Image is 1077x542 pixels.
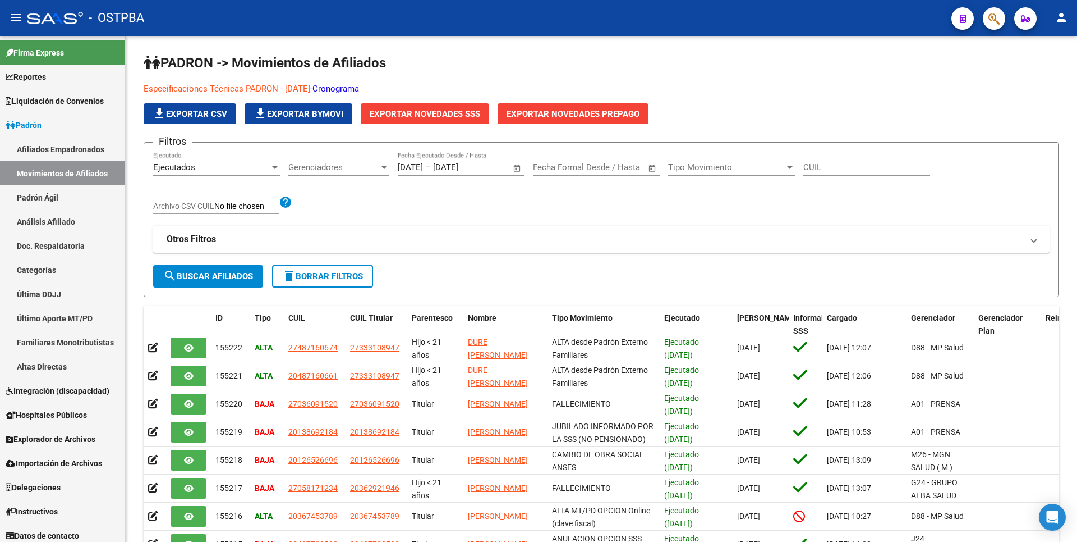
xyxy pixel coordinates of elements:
[255,512,273,521] strong: ALTA
[827,427,871,436] span: [DATE] 10:53
[498,103,648,124] button: Exportar Novedades Prepago
[6,457,102,470] span: Importación de Archivos
[911,512,964,521] span: D88 - MP Salud
[974,306,1041,343] datatable-header-cell: Gerenciador Plan
[370,109,480,119] span: Exportar Novedades SSS
[350,343,399,352] span: 27333108947
[789,306,822,343] datatable-header-cell: Informable SSS
[827,512,871,521] span: [DATE] 10:27
[412,399,434,408] span: Titular
[664,422,699,444] span: Ejecutado ([DATE])
[412,512,434,521] span: Titular
[89,6,144,30] span: - OSTPBA
[215,484,242,493] span: 155217
[552,422,653,444] span: JUBILADO INFORMADO POR LA SSS (NO PENSIONADO)
[153,202,214,211] span: Archivo CSV CUIL
[279,195,292,209] mat-icon: help
[412,313,453,322] span: Parentesco
[6,530,79,542] span: Datos de contacto
[350,399,399,408] span: 27036091520
[167,233,216,245] strong: Otros Filtros
[533,162,569,172] input: Start date
[6,95,104,107] span: Liquidación de Convenios
[737,427,760,436] span: [DATE]
[163,271,253,281] span: Buscar Afiliados
[664,313,700,322] span: Ejecutado
[255,371,273,380] strong: ALTA
[6,71,46,83] span: Reportes
[468,484,528,493] span: [PERSON_NAME]
[6,119,42,131] span: Padrón
[255,484,274,493] strong: BAJA
[412,366,441,388] span: Hijo < 21 años
[412,338,441,359] span: Hijo < 21 años
[433,162,487,172] input: End date
[911,450,952,472] span: M26 - MGN SALUD ( M )
[552,506,650,528] span: ALTA MT/PD OPCION Online (clave fiscal)
[6,47,64,59] span: Firma Express
[1055,11,1068,24] mat-icon: person
[660,306,733,343] datatable-header-cell: Ejecutado
[288,484,338,493] span: 27058171234
[552,313,613,322] span: Tipo Movimiento
[6,433,95,445] span: Explorador de Archivos
[163,269,177,283] mat-icon: search
[664,338,699,359] span: Ejecutado ([DATE])
[153,162,195,172] span: Ejecutados
[153,134,192,149] h3: Filtros
[288,456,338,464] span: 20126526696
[552,366,648,388] span: ALTA desde Padrón Externo Familiares
[664,506,699,528] span: Ejecutado ([DATE])
[272,265,373,288] button: Borrar Filtros
[288,162,379,172] span: Gerenciadores
[153,226,1050,253] mat-expansion-panel-header: Otros Filtros
[144,83,872,95] p: -
[737,371,760,380] span: [DATE]
[507,109,639,119] span: Exportar Novedades Prepago
[153,265,263,288] button: Buscar Afiliados
[288,313,305,322] span: CUIL
[215,512,242,521] span: 155216
[911,478,958,513] span: G24 - GRUPO ALBA SALUD S.A.
[144,84,310,94] a: Especificaciones Técnicas PADRON - [DATE]
[215,343,242,352] span: 155222
[906,306,974,343] datatable-header-cell: Gerenciador
[412,456,434,464] span: Titular
[1039,504,1066,531] div: Open Intercom Messenger
[350,484,399,493] span: 20362921946
[425,162,431,172] span: –
[737,456,760,464] span: [DATE]
[463,306,547,343] datatable-header-cell: Nombre
[215,456,242,464] span: 155218
[255,399,274,408] strong: BAJA
[254,107,267,120] mat-icon: file_download
[288,371,338,380] span: 20487160661
[822,306,906,343] datatable-header-cell: Cargado
[664,450,699,472] span: Ejecutado ([DATE])
[255,313,271,322] span: Tipo
[827,399,871,408] span: [DATE] 11:28
[312,84,359,94] a: Cronograma
[350,313,393,322] span: CUIL Titular
[911,399,960,408] span: A01 - PRENSA
[9,11,22,24] mat-icon: menu
[211,306,250,343] datatable-header-cell: ID
[733,306,789,343] datatable-header-cell: Fecha Formal
[664,478,699,500] span: Ejecutado ([DATE])
[737,484,760,493] span: [DATE]
[827,313,857,322] span: Cargado
[552,399,611,408] span: FALLECIMIENTO
[215,313,223,322] span: ID
[911,427,960,436] span: A01 - PRENSA
[552,484,611,493] span: FALLECIMIENTO
[911,371,964,380] span: D88 - MP Salud
[215,427,242,436] span: 155219
[737,399,760,408] span: [DATE]
[737,512,760,521] span: [DATE]
[398,162,423,172] input: Start date
[827,371,871,380] span: [DATE] 12:06
[827,456,871,464] span: [DATE] 13:09
[6,481,61,494] span: Delegaciones
[412,427,434,436] span: Titular
[579,162,634,172] input: End date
